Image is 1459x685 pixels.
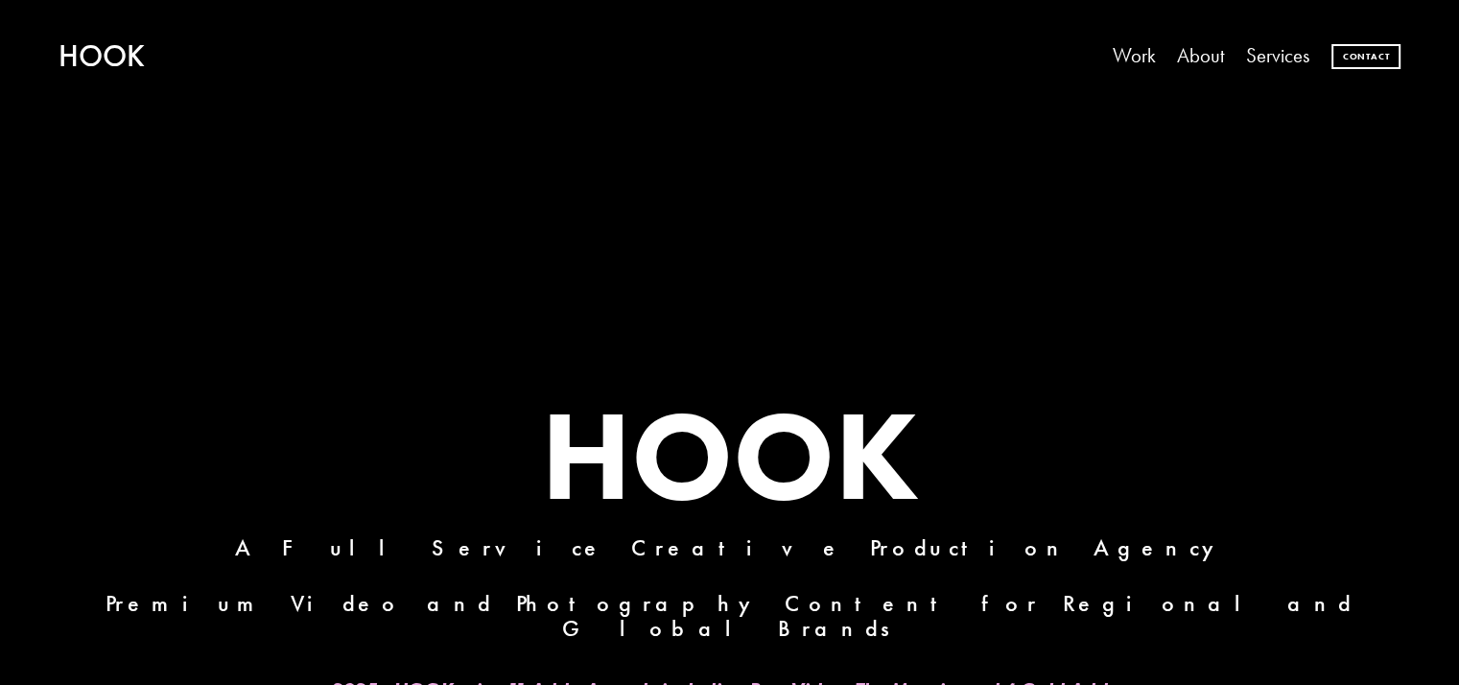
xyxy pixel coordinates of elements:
a: Services [1246,36,1309,77]
strong: HOOK [541,378,919,531]
a: About [1177,36,1224,77]
h4: A Full Service Creative Production Agency [59,536,1400,561]
h4: Premium Video and Photography Content for Regional and Global Brands [59,592,1400,642]
a: HOOK [59,37,145,75]
a: Contact [1331,44,1400,70]
a: Work [1112,36,1155,77]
